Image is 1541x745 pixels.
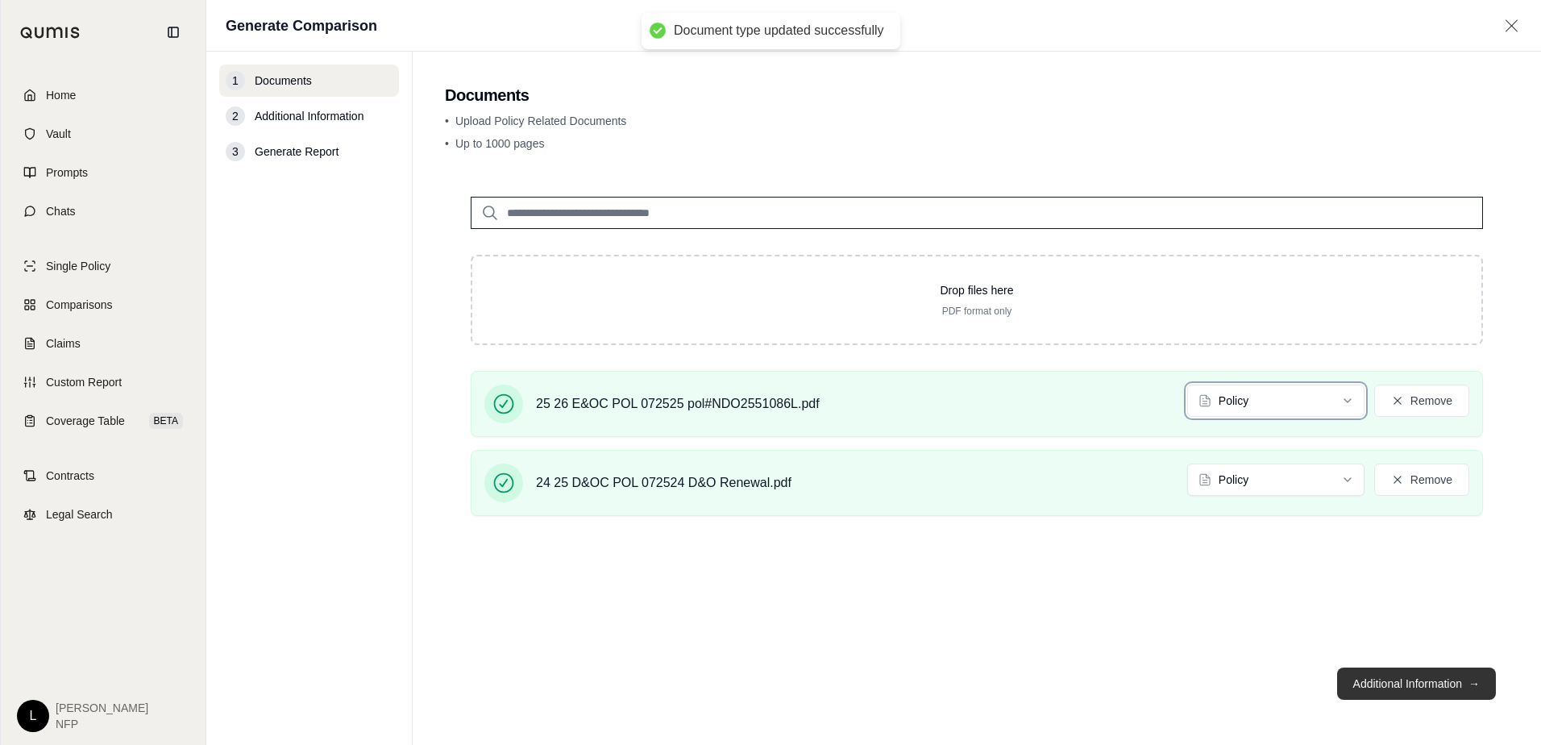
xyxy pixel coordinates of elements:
[10,287,196,323] a: Comparisons
[445,84,1509,106] h2: Documents
[10,116,196,152] a: Vault
[46,413,125,429] span: Coverage Table
[46,164,88,181] span: Prompts
[46,258,110,274] span: Single Policy
[455,114,626,127] span: Upload Policy Related Documents
[46,203,76,219] span: Chats
[46,506,113,522] span: Legal Search
[10,403,196,439] a: Coverage TableBETA
[10,497,196,532] a: Legal Search
[10,458,196,493] a: Contracts
[10,155,196,190] a: Prompts
[255,108,363,124] span: Additional Information
[226,106,245,126] div: 2
[226,71,245,90] div: 1
[56,700,148,716] span: [PERSON_NAME]
[226,15,377,37] h1: Generate Comparison
[46,374,122,390] span: Custom Report
[455,137,545,150] span: Up to 1000 pages
[10,248,196,284] a: Single Policy
[255,144,339,160] span: Generate Report
[160,19,186,45] button: Collapse sidebar
[536,473,791,493] span: 24 25 D&OC POL 072524 D&O Renewal.pdf
[1374,385,1469,417] button: Remove
[674,23,884,40] div: Document type updated successfully
[226,142,245,161] div: 3
[498,282,1456,298] p: Drop files here
[46,297,112,313] span: Comparisons
[10,194,196,229] a: Chats
[149,413,183,429] span: BETA
[46,335,81,352] span: Claims
[1374,464,1469,496] button: Remove
[20,27,81,39] img: Qumis Logo
[10,364,196,400] a: Custom Report
[56,716,148,732] span: NFP
[445,137,449,150] span: •
[498,305,1456,318] p: PDF format only
[536,394,820,414] span: 25 26 E&OC POL 072525 pol#NDO2551086L.pdf
[10,326,196,361] a: Claims
[46,468,94,484] span: Contracts
[46,126,71,142] span: Vault
[445,114,449,127] span: •
[255,73,312,89] span: Documents
[10,77,196,113] a: Home
[1468,676,1480,692] span: →
[17,700,49,732] div: L
[46,87,76,103] span: Home
[1337,668,1496,700] button: Additional Information→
